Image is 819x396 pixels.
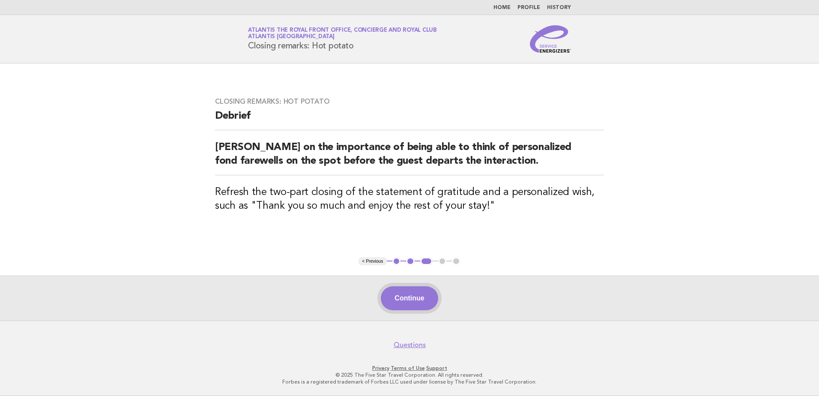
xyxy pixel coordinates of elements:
[426,365,447,371] a: Support
[248,27,437,39] a: Atlantis The Royal Front Office, Concierge and Royal ClubAtlantis [GEOGRAPHIC_DATA]
[420,257,433,266] button: 3
[493,5,511,10] a: Home
[215,141,604,175] h2: [PERSON_NAME] on the importance of being able to think of personalized fond farewells on the spot...
[392,257,401,266] button: 1
[248,34,335,40] span: Atlantis [GEOGRAPHIC_DATA]
[147,378,672,385] p: Forbes is a registered trademark of Forbes LLC used under license by The Five Star Travel Corpora...
[547,5,571,10] a: History
[406,257,415,266] button: 2
[215,109,604,130] h2: Debrief
[147,372,672,378] p: © 2025 The Five Star Travel Corporation. All rights reserved.
[530,25,571,53] img: Service Energizers
[391,365,425,371] a: Terms of Use
[381,286,438,310] button: Continue
[215,186,604,213] h3: Refresh the two-part closing of the statement of gratitude and a personalized wish, such as "Than...
[372,365,389,371] a: Privacy
[248,28,437,50] h1: Closing remarks: Hot potato
[517,5,540,10] a: Profile
[359,257,386,266] button: < Previous
[215,97,604,106] h3: Closing remarks: Hot potato
[147,365,672,372] p: · ·
[394,341,426,349] a: Questions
